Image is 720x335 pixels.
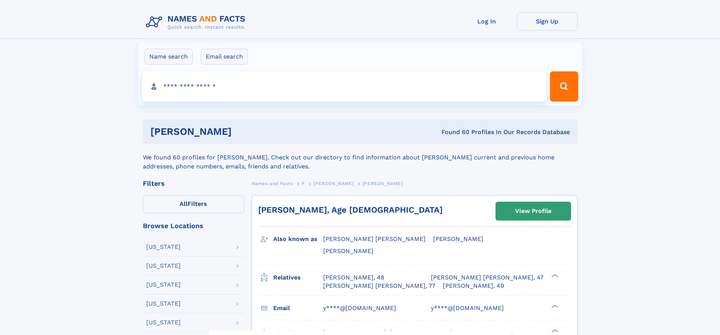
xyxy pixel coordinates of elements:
[142,71,547,102] input: search input
[146,244,181,250] div: [US_STATE]
[362,181,403,186] span: [PERSON_NAME]
[143,222,244,229] div: Browse Locations
[144,49,193,65] label: Name search
[550,304,559,309] div: ❯
[517,12,578,31] a: Sign Up
[431,273,543,282] a: [PERSON_NAME] [PERSON_NAME], 47
[323,235,426,242] span: [PERSON_NAME] [PERSON_NAME]
[323,247,373,255] span: [PERSON_NAME]
[302,181,305,186] span: P
[273,271,323,284] h3: Relatives
[258,205,443,215] a: [PERSON_NAME], Age [DEMOGRAPHIC_DATA]
[273,233,323,245] h3: Also known as
[433,235,483,242] span: [PERSON_NAME]
[550,71,578,102] button: Search Button
[443,282,504,290] a: [PERSON_NAME], 49
[313,181,354,186] span: [PERSON_NAME]
[496,202,571,220] a: View Profile
[302,179,305,188] a: P
[143,195,244,213] label: Filters
[550,328,559,333] div: ❯
[550,273,559,278] div: ❯
[143,12,252,32] img: Logo Names and Facts
[323,273,384,282] a: [PERSON_NAME], 48
[143,144,578,171] div: We found 60 profiles for [PERSON_NAME]. Check out our directory to find information about [PERSON...
[457,12,517,31] a: Log In
[515,202,551,220] div: View Profile
[143,180,244,187] div: Filters
[323,282,435,290] a: [PERSON_NAME] [PERSON_NAME], 77
[313,179,354,188] a: [PERSON_NAME]
[146,301,181,307] div: [US_STATE]
[201,49,248,65] label: Email search
[336,128,570,136] div: Found 60 Profiles In Our Records Database
[252,179,293,188] a: Names and Facts
[146,282,181,288] div: [US_STATE]
[180,200,187,207] span: All
[150,127,337,136] h1: [PERSON_NAME]
[273,302,323,315] h3: Email
[146,263,181,269] div: [US_STATE]
[146,320,181,326] div: [US_STATE]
